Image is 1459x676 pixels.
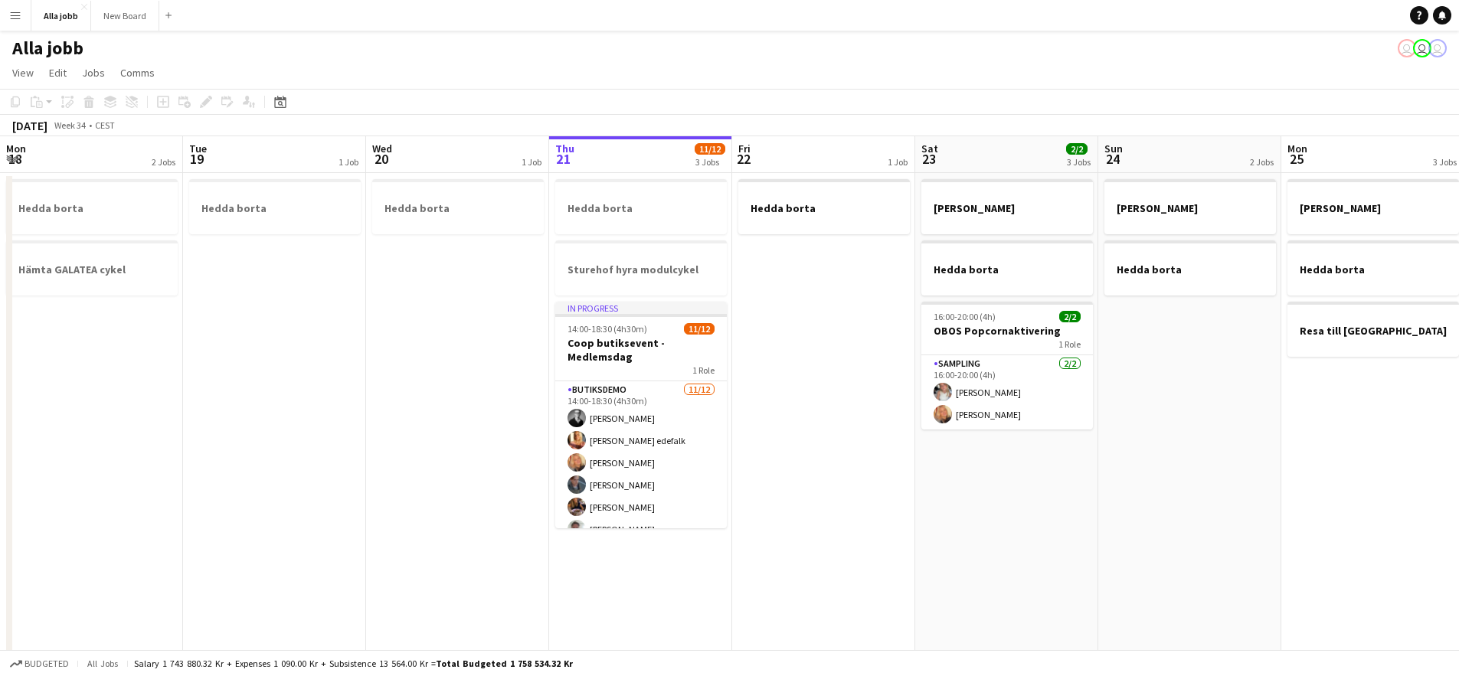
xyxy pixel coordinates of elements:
[31,1,91,31] button: Alla jobb
[1104,201,1276,215] h3: [PERSON_NAME]
[555,240,727,296] app-job-card: Sturehof hyra modulcykel
[1104,240,1276,296] app-job-card: Hedda borta
[1433,156,1457,168] div: 3 Jobs
[152,156,175,168] div: 2 Jobs
[4,150,26,168] span: 18
[921,263,1093,276] h3: Hedda borta
[1285,150,1307,168] span: 25
[187,150,207,168] span: 19
[736,150,751,168] span: 22
[553,150,574,168] span: 21
[25,658,69,669] span: Budgeted
[51,119,89,131] span: Week 34
[6,201,178,215] h3: Hedda borta
[12,37,83,60] h1: Alla jobb
[189,179,361,234] app-job-card: Hedda borta
[522,156,541,168] div: 1 Job
[921,142,938,155] span: Sat
[1287,201,1459,215] h3: [PERSON_NAME]
[1287,302,1459,357] app-job-card: Resa till [GEOGRAPHIC_DATA]
[934,311,996,322] span: 16:00-20:00 (4h)
[1287,240,1459,296] app-job-card: Hedda borta
[555,142,574,155] span: Thu
[921,355,1093,429] app-card-role: Sampling2/216:00-20:00 (4h)[PERSON_NAME][PERSON_NAME]
[1287,324,1459,338] h3: Resa till [GEOGRAPHIC_DATA]
[921,324,1093,338] h3: OBOS Popcornaktivering
[372,179,544,234] app-job-card: Hedda borta
[6,179,178,234] app-job-card: Hedda borta
[91,1,159,31] button: New Board
[919,150,938,168] span: 23
[921,179,1093,234] app-job-card: [PERSON_NAME]
[695,143,725,155] span: 11/12
[372,201,544,215] h3: Hedda borta
[1287,179,1459,234] app-job-card: [PERSON_NAME]
[1104,142,1123,155] span: Sun
[8,655,71,672] button: Budgeted
[84,658,121,669] span: All jobs
[6,240,178,296] app-job-card: Hämta GALATEA cykel
[1104,179,1276,234] app-job-card: [PERSON_NAME]
[738,201,910,215] h3: Hedda borta
[49,66,67,80] span: Edit
[888,156,908,168] div: 1 Job
[339,156,358,168] div: 1 Job
[738,179,910,234] app-job-card: Hedda borta
[120,66,155,80] span: Comms
[555,201,727,215] h3: Hedda borta
[738,142,751,155] span: Fri
[1067,156,1091,168] div: 3 Jobs
[6,142,26,155] span: Mon
[684,323,715,335] span: 11/12
[1058,338,1081,350] span: 1 Role
[555,336,727,364] h3: Coop butiksevent - Medlemsdag
[6,63,40,83] a: View
[1428,39,1447,57] app-user-avatar: Stina Dahl
[436,658,573,669] span: Total Budgeted 1 758 534.32 kr
[1102,150,1123,168] span: 24
[12,66,34,80] span: View
[95,119,115,131] div: CEST
[555,302,727,314] div: In progress
[1413,39,1431,57] app-user-avatar: August Löfgren
[1398,39,1416,57] app-user-avatar: Emil Hasselberg
[1066,143,1088,155] span: 2/2
[1059,311,1081,322] span: 2/2
[43,63,73,83] a: Edit
[82,66,105,80] span: Jobs
[114,63,161,83] a: Comms
[189,142,207,155] span: Tue
[370,150,392,168] span: 20
[76,63,111,83] a: Jobs
[1250,156,1274,168] div: 2 Jobs
[1287,263,1459,276] h3: Hedda borta
[1104,263,1276,276] h3: Hedda borta
[555,263,727,276] h3: Sturehof hyra modulcykel
[555,179,727,234] app-job-card: Hedda borta
[568,323,647,335] span: 14:00-18:30 (4h30m)
[372,142,392,155] span: Wed
[1287,142,1307,155] span: Mon
[695,156,725,168] div: 3 Jobs
[692,364,715,376] span: 1 Role
[555,302,727,528] app-job-card: In progress14:00-18:30 (4h30m)11/12Coop butiksevent - Medlemsdag1 RoleButiksdemo11/1214:00-18:30 ...
[189,201,361,215] h3: Hedda borta
[12,118,47,133] div: [DATE]
[921,240,1093,296] app-job-card: Hedda borta
[921,302,1093,429] app-job-card: 16:00-20:00 (4h)2/2OBOS Popcornaktivering1 RoleSampling2/216:00-20:00 (4h)[PERSON_NAME][PERSON_NAME]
